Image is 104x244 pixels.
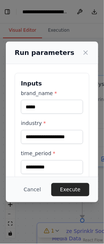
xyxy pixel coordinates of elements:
[21,90,83,97] label: brand_name
[51,183,89,196] button: Execute
[15,48,74,58] h2: Run parameters
[21,79,83,88] h3: Inputs
[21,150,83,157] label: time_period
[18,183,47,196] button: Cancel
[21,120,83,127] label: industry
